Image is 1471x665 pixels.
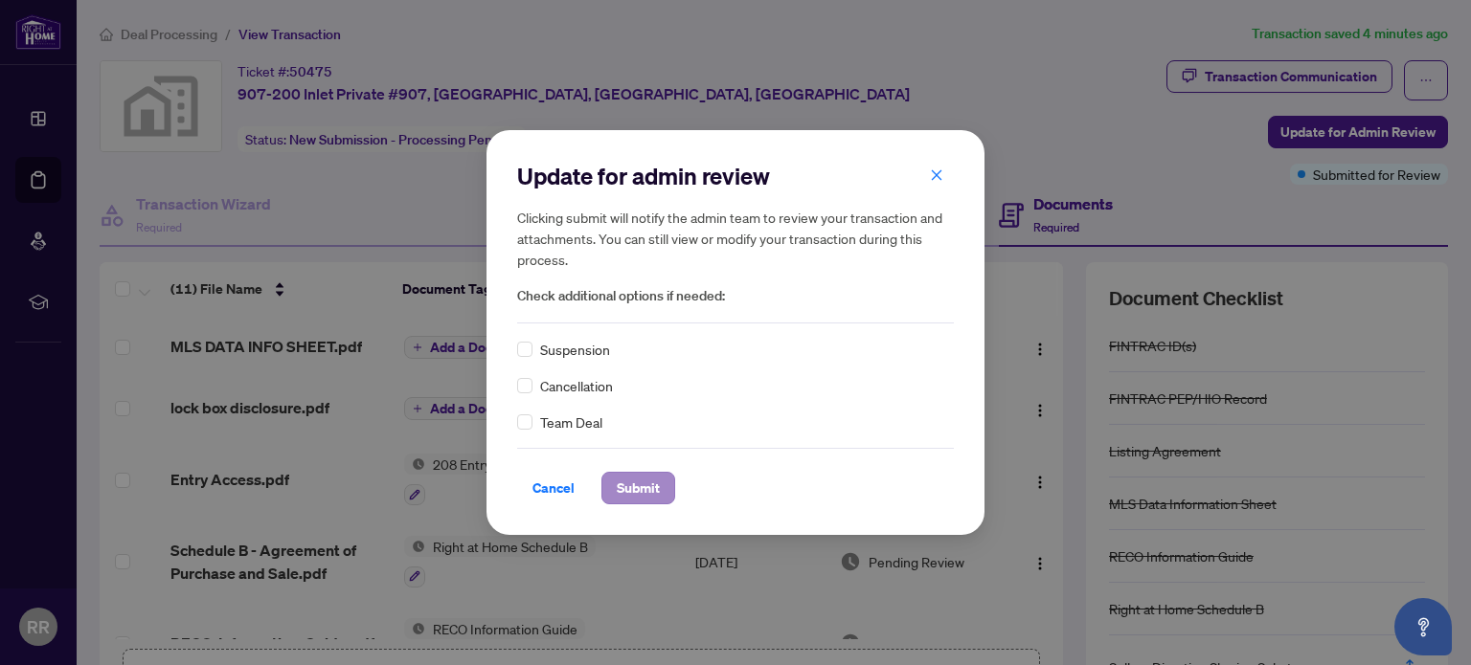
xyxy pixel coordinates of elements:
button: Submit [601,472,675,504]
span: Cancel [532,473,575,503]
span: Suspension [540,339,610,360]
h5: Clicking submit will notify the admin team to review your transaction and attachments. You can st... [517,207,954,270]
button: Cancel [517,472,590,504]
span: Check additional options if needed: [517,285,954,307]
h2: Update for admin review [517,161,954,191]
span: Submit [617,473,660,503]
button: Open asap [1394,598,1452,655]
span: Cancellation [540,375,613,396]
span: Team Deal [540,411,602,432]
span: close [930,168,943,182]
